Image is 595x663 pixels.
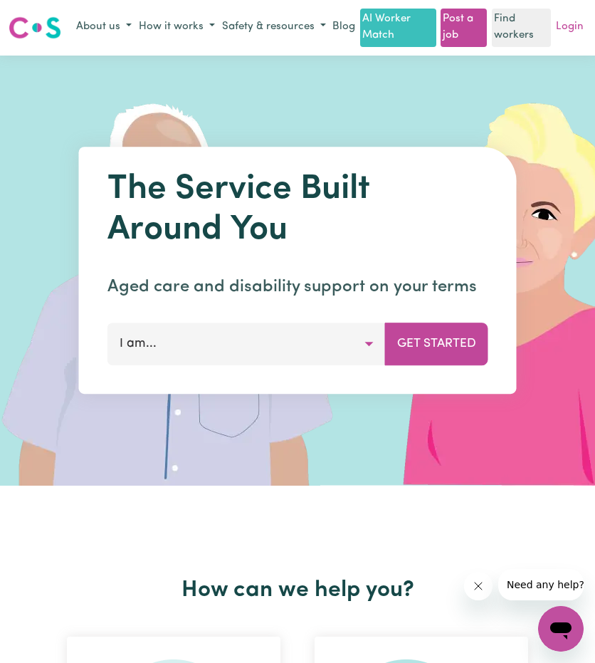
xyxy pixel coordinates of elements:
[9,15,61,41] img: Careseekers logo
[107,274,488,300] p: Aged care and disability support on your terms
[385,323,488,365] button: Get Started
[441,9,487,47] a: Post a job
[464,572,493,600] iframe: Close message
[360,9,436,47] a: AI Worker Match
[218,16,330,39] button: Safety & resources
[50,577,545,604] h2: How can we help you?
[330,16,358,38] a: Blog
[9,10,86,21] span: Need any help?
[492,9,551,47] a: Find workers
[553,16,586,38] a: Login
[107,323,386,365] button: I am...
[73,16,135,39] button: About us
[498,569,584,600] iframe: Message from company
[107,169,488,251] h1: The Service Built Around You
[135,16,218,39] button: How it works
[9,11,61,44] a: Careseekers logo
[538,606,584,652] iframe: Button to launch messaging window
